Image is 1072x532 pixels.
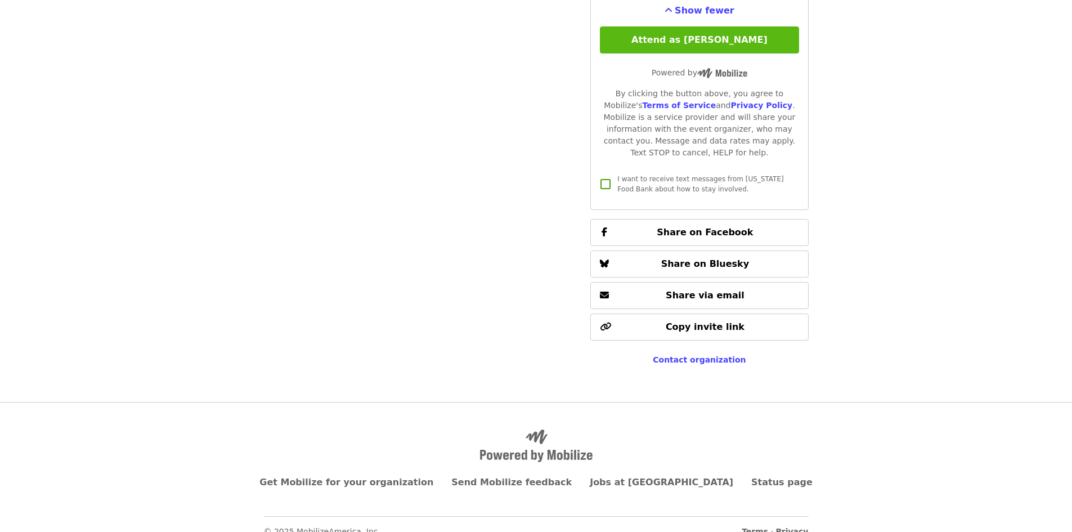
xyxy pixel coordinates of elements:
span: Share on Bluesky [661,258,750,269]
span: Share on Facebook [657,227,753,238]
button: Copy invite link [590,314,808,341]
a: Terms of Service [642,101,716,110]
button: Share via email [590,282,808,309]
a: Privacy Policy [730,101,792,110]
button: Attend as [PERSON_NAME] [600,26,799,53]
span: Share via email [666,290,744,301]
a: Status page [751,477,813,488]
button: Share on Bluesky [590,251,808,278]
a: Jobs at [GEOGRAPHIC_DATA] [590,477,733,488]
a: Contact organization [653,355,746,364]
span: Show fewer [675,5,734,16]
button: Share on Facebook [590,219,808,246]
a: Get Mobilize for your organization [259,477,433,488]
img: Powered by Mobilize [697,68,747,78]
img: Powered by Mobilize [480,430,593,462]
nav: Primary footer navigation [264,476,809,489]
a: Send Mobilize feedback [451,477,572,488]
button: See more timeslots [665,4,734,17]
div: By clicking the button above, you agree to Mobilize's and . Mobilize is a service provider and wi... [600,88,799,159]
span: I want to receive text messages from [US_STATE] Food Bank about how to stay involved. [617,175,783,193]
span: Copy invite link [666,321,744,332]
span: Powered by [652,68,747,77]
